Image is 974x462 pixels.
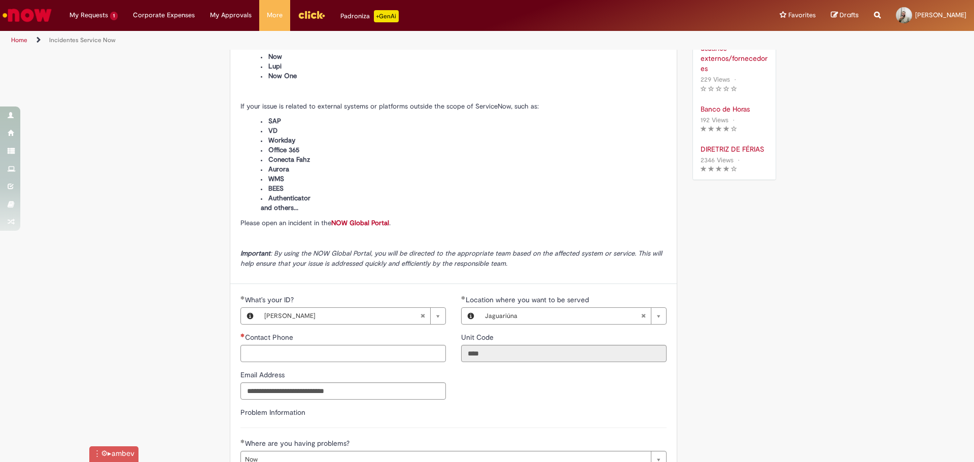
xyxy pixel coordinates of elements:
[8,31,642,50] ul: Page breadcrumbs
[466,295,591,304] span: Required - Location where you want to be served
[268,184,284,193] span: BEES
[261,203,298,212] span: and others...
[268,194,310,202] span: Authenticator
[461,296,466,300] span: Required Filled
[736,153,742,167] span: •
[268,126,277,135] span: VD
[259,308,445,324] a: [PERSON_NAME]Clear field What's your ID?
[268,62,282,70] span: Lupi
[268,72,297,80] span: Now One
[1,5,53,25] img: ServiceNow
[268,155,310,164] span: Conecta Fahz
[240,345,446,362] input: Contact Phone
[110,12,118,20] span: 1
[701,116,728,124] span: 192 Views
[462,308,480,324] button: Location where you want to be served, Preview this record Jaguariúna
[268,52,282,61] span: Now
[374,10,399,22] p: +GenAi
[11,36,27,44] a: Home
[701,104,768,114] a: Banco de Horas
[915,11,966,19] span: [PERSON_NAME]
[701,75,730,84] span: 229 Views
[298,7,325,22] img: click_logo_yellow_360x200.png
[210,10,252,20] span: My Approvals
[701,144,768,154] a: DIRETRIZ DE FÉRIAS
[112,449,134,459] span: Doubleclick to run command /pop
[241,308,259,324] button: What's your ID?, Preview this record Victor ROJA TAVONI
[108,449,112,459] span: Click to execute command /tn, hold SHIFT for /vd
[240,439,245,443] span: Required Filled
[268,43,284,51] span: Click
[101,449,108,459] span: Click to configure InstanceTag, SHIFT Click to disable
[268,136,295,145] span: Workday
[240,219,391,227] span: Please open an incident in the .
[240,382,446,400] input: Email Address
[245,439,352,448] span: Where are you having problems?
[267,10,283,20] span: More
[331,219,389,227] a: NOW Global Portal
[240,249,270,258] strong: Important
[240,102,539,111] span: If your issue is related to external systems or platforms outside the scope of ServiceNow, such as:
[69,10,108,20] span: My Requests
[240,249,662,268] span: : By using the NOW Global Portal, you will be directed to the appropriate team based on the affec...
[732,73,738,86] span: •
[240,370,287,379] span: Email Address
[701,156,734,164] span: 2346 Views
[840,10,859,20] span: Drafts
[93,449,101,459] div: Click an hold to drag
[461,345,667,362] input: Unit Code
[340,10,399,22] div: Padroniza
[415,308,430,324] abbr: Clear field What's your ID?
[268,146,299,154] span: Office 365
[788,10,816,20] span: Favorites
[245,295,296,304] span: What's your ID?, Victor ROJA TAVONI
[268,174,284,183] span: WMS
[240,333,245,337] span: Required
[264,308,420,324] span: [PERSON_NAME]
[49,36,116,44] a: Incidentes Service Now
[485,308,641,324] span: Jaguariúna
[461,333,496,342] span: Read only - Unit Code
[240,296,245,300] span: Required Filled
[268,165,289,173] span: Aurora
[636,308,651,324] abbr: Clear field Location where you want to be served
[480,308,666,324] a: JaguariúnaClear field Location where you want to be served
[245,333,295,342] span: Contact Phone
[831,11,859,20] a: Drafts
[730,113,737,127] span: •
[461,332,496,342] label: Read only - Unit Code
[240,408,305,417] label: Problem Information
[133,10,195,20] span: Corporate Expenses
[268,117,281,125] span: SAP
